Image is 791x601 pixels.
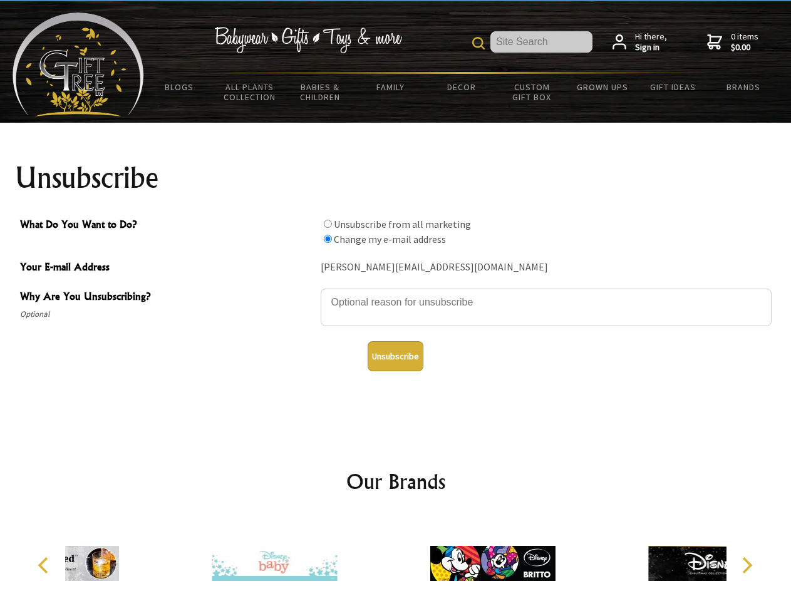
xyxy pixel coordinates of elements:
[144,74,215,100] a: BLOGS
[334,218,471,230] label: Unsubscribe from all marketing
[334,233,446,245] label: Change my e-mail address
[731,42,758,53] strong: $0.00
[356,74,427,100] a: Family
[31,552,59,579] button: Previous
[285,74,356,110] a: Babies & Children
[497,74,567,110] a: Custom Gift Box
[20,259,314,277] span: Your E-mail Address
[426,74,497,100] a: Decor
[368,341,423,371] button: Unsubscribe
[20,289,314,307] span: Why Are You Unsubscribing?
[472,37,485,49] img: product search
[13,13,144,116] img: Babyware - Gifts - Toys and more...
[20,217,314,235] span: What Do You Want to Do?
[638,74,708,100] a: Gift Ideas
[635,31,667,53] span: Hi there,
[324,235,332,243] input: What Do You Want to Do?
[490,31,592,53] input: Site Search
[635,42,667,53] strong: Sign in
[321,289,772,326] textarea: Why Are You Unsubscribing?
[25,466,767,496] h2: Our Brands
[321,258,772,277] div: [PERSON_NAME][EMAIL_ADDRESS][DOMAIN_NAME]
[214,27,402,53] img: Babywear - Gifts - Toys & more
[708,74,779,100] a: Brands
[613,31,667,53] a: Hi there,Sign in
[20,307,314,322] span: Optional
[707,31,758,53] a: 0 items$0.00
[324,220,332,228] input: What Do You Want to Do?
[567,74,638,100] a: Grown Ups
[733,552,760,579] button: Next
[215,74,286,110] a: All Plants Collection
[731,31,758,53] span: 0 items
[15,163,777,193] h1: Unsubscribe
